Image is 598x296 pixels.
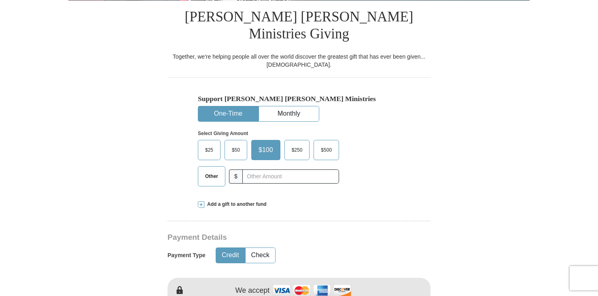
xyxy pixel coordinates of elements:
span: $100 [254,144,277,156]
strong: Select Giving Amount [198,131,248,136]
h4: We accept [235,286,270,295]
button: Check [246,248,275,263]
div: Together, we're helping people all over the world discover the greatest gift that has ever been g... [168,53,430,69]
h5: Support [PERSON_NAME] [PERSON_NAME] Ministries [198,95,400,103]
h5: Payment Type [168,252,206,259]
button: Monthly [259,106,319,121]
span: $250 [288,144,307,156]
h3: Payment Details [168,233,374,242]
input: Other Amount [242,169,339,184]
span: Add a gift to another fund [204,201,267,208]
button: One-Time [198,106,258,121]
span: $50 [228,144,244,156]
span: Other [201,170,222,182]
button: Credit [216,248,245,263]
span: $ [229,169,243,184]
span: $500 [317,144,336,156]
h1: [PERSON_NAME] [PERSON_NAME] Ministries Giving [168,0,430,53]
span: $25 [201,144,217,156]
